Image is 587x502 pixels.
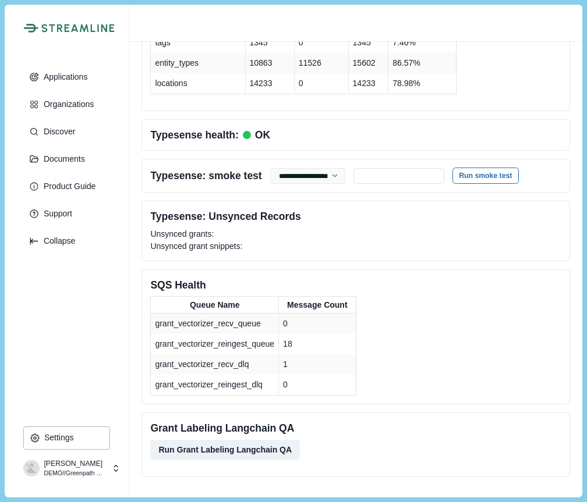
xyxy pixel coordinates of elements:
[150,228,561,240] div: Unsynced grants:
[348,73,388,94] td: 14233
[245,33,294,53] td: 1345
[388,33,457,53] td: 7.46 %
[452,168,519,184] button: Run smoke test
[23,460,40,476] img: profile picture
[294,33,348,53] td: 0
[40,181,96,191] p: Product Guide
[245,53,294,73] td: 10863
[150,240,561,252] div: Unsynced grant snippets:
[151,73,245,94] td: locations
[151,314,279,334] td: grant_vectorizer_recv_queue
[23,147,110,170] button: Documents
[40,433,74,443] p: Settings
[41,24,115,33] img: Streamline Climate Logo
[151,53,245,73] td: entity_types
[279,334,356,354] td: 18
[150,128,270,143] div: Typesense health:
[279,375,356,396] td: 0
[40,209,72,219] p: Support
[294,53,348,73] td: 11526
[23,426,110,450] button: Settings
[23,426,110,454] a: Settings
[23,202,110,225] button: Support
[44,469,105,478] p: DEMO//Greenpath Solutions LLC
[150,440,300,460] button: Run Grant Labeling Langchain QA
[23,120,110,143] button: Discover
[151,375,279,396] td: grant_vectorizer_reingest_dlq
[279,314,356,334] td: 0
[23,23,38,33] img: Streamline Climate Logo
[40,154,85,164] p: Documents
[348,53,388,73] td: 15602
[150,209,561,224] div: Typesense: Unsynced Records
[388,73,457,94] td: 78.98 %
[279,297,356,314] th: Message Count
[40,127,75,137] p: Discover
[348,33,388,53] td: 1345
[151,334,279,354] td: grant_vectorizer_reingest_queue
[23,65,110,88] button: Applications
[23,92,110,116] button: Organizations
[40,72,88,82] p: Applications
[294,73,348,94] td: 0
[40,236,75,246] p: Collapse
[151,297,279,314] th: Queue Name
[23,23,110,33] a: Streamline Climate LogoStreamline Climate Logo
[245,73,294,94] td: 14233
[40,99,94,109] p: Organizations
[239,128,270,143] div: OK
[151,354,279,375] td: grant_vectorizer_recv_dlq
[23,229,110,252] button: Expand
[23,175,110,198] button: Product Guide
[279,354,356,375] td: 1
[44,458,105,469] p: [PERSON_NAME]
[150,278,561,293] div: SQS Health
[150,421,561,436] div: Grant Labeling Langchain QA
[150,169,261,183] div: Typesense: smoke test
[388,53,457,73] td: 86.57 %
[151,33,245,53] td: tags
